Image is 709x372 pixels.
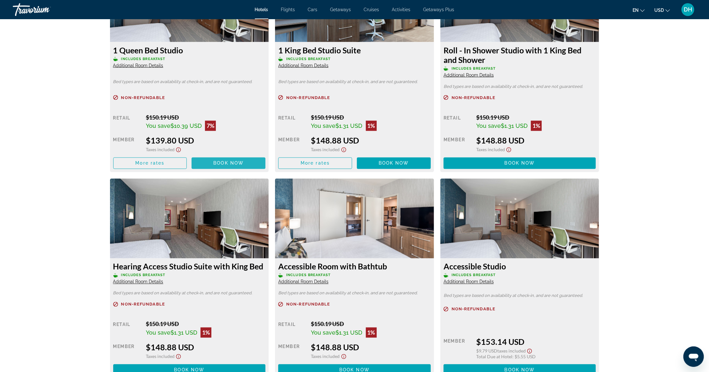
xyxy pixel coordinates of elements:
[121,273,166,277] span: Includes Breakfast
[175,145,182,153] button: Show Taxes and Fees disclaimer
[444,337,471,360] div: Member
[476,354,512,360] span: Total Due at Hotel
[301,161,330,166] span: More rates
[476,123,501,129] span: You save
[364,7,379,12] a: Cruises
[633,8,639,13] span: en
[444,45,596,65] h3: Roll - In Shower Studio with 1 King Bed and Shower
[192,158,265,169] button: Book now
[379,161,409,166] span: Book now
[476,348,497,354] span: $9.79 USD
[170,123,202,129] span: $10.39 USD
[336,123,363,129] span: $1.31 USD
[286,96,330,100] span: Non-refundable
[278,291,431,296] p: Bed types are based on availability at check-in, and are not guaranteed.
[278,136,306,153] div: Member
[526,347,533,354] button: Show Taxes and Fees disclaimer
[366,328,377,338] div: 1%
[336,329,363,336] span: $1.31 USD
[278,45,431,55] h3: 1 King Bed Studio Suite
[113,114,141,131] div: Retail
[476,354,596,360] div: : $5.55 USD
[121,302,165,306] span: Non-refundable
[680,3,696,16] button: User Menu
[505,145,513,153] button: Show Taxes and Fees disclaimer
[113,158,187,169] button: More rates
[201,328,211,338] div: 1%
[278,262,431,271] h3: Accessible Room with Bathtub
[311,147,340,152] span: Taxes included
[311,123,336,129] span: You save
[278,63,328,68] span: Additional Room Details
[501,123,528,129] span: $1.31 USD
[113,80,266,84] p: Bed types are based on availability at check-in, and are not guaranteed.
[311,321,431,328] div: $150.19 USD
[497,348,526,354] span: Taxes included
[505,161,535,166] span: Book now
[278,321,306,338] div: Retail
[476,147,505,152] span: Taxes included
[146,354,175,359] span: Taxes included
[392,7,411,12] a: Activities
[113,279,163,284] span: Additional Room Details
[452,96,495,100] span: Non-refundable
[146,123,170,129] span: You save
[531,121,542,131] div: 1%
[146,114,265,121] div: $150.19 USD
[683,346,704,367] iframe: Button to launch messaging window
[146,147,175,152] span: Taxes included
[444,279,494,284] span: Additional Room Details
[135,161,164,166] span: More rates
[110,179,269,259] img: 1bdb04c3-adbb-4278-8835-0282fd7b4713.jpeg
[113,63,163,68] span: Additional Room Details
[444,73,494,78] span: Additional Room Details
[205,121,216,131] div: 7%
[213,161,244,166] span: Book now
[476,136,596,145] div: $148.88 USD
[113,136,141,153] div: Member
[444,136,471,153] div: Member
[476,114,596,121] div: $150.19 USD
[286,302,330,306] span: Non-refundable
[278,158,352,169] button: More rates
[113,45,266,55] h3: 1 Queen Bed Studio
[311,329,336,336] span: You save
[444,84,596,89] p: Bed types are based on availability at check-in, and are not guaranteed.
[113,291,266,296] p: Bed types are based on availability at check-in, and are not guaranteed.
[440,179,599,259] img: 71a237bd-da0d-41c0-93e8-762386c695e7.jpeg
[423,7,454,12] a: Getaways Plus
[444,294,596,298] p: Bed types are based on availability at check-in, and are not guaranteed.
[146,343,265,352] div: $148.88 USD
[13,1,77,18] a: Travorium
[113,343,141,360] div: Member
[281,7,295,12] a: Flights
[113,262,266,271] h3: Hearing Access Studio Suite with King Bed
[633,5,645,15] button: Change language
[278,343,306,360] div: Member
[340,145,348,153] button: Show Taxes and Fees disclaimer
[278,114,306,131] div: Retail
[278,80,431,84] p: Bed types are based on availability at check-in, and are not guaranteed.
[366,121,377,131] div: 1%
[121,96,165,100] span: Non-refundable
[452,273,496,277] span: Includes Breakfast
[452,307,495,311] span: Non-refundable
[444,158,596,169] button: Book now
[286,273,331,277] span: Includes Breakfast
[330,7,351,12] a: Getaways
[278,279,328,284] span: Additional Room Details
[146,321,265,328] div: $150.19 USD
[476,337,596,347] div: $153.14 USD
[340,352,348,360] button: Show Taxes and Fees disclaimer
[146,329,170,336] span: You save
[308,7,318,12] a: Cars
[170,329,197,336] span: $1.31 USD
[684,6,692,13] span: DH
[311,343,431,352] div: $148.88 USD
